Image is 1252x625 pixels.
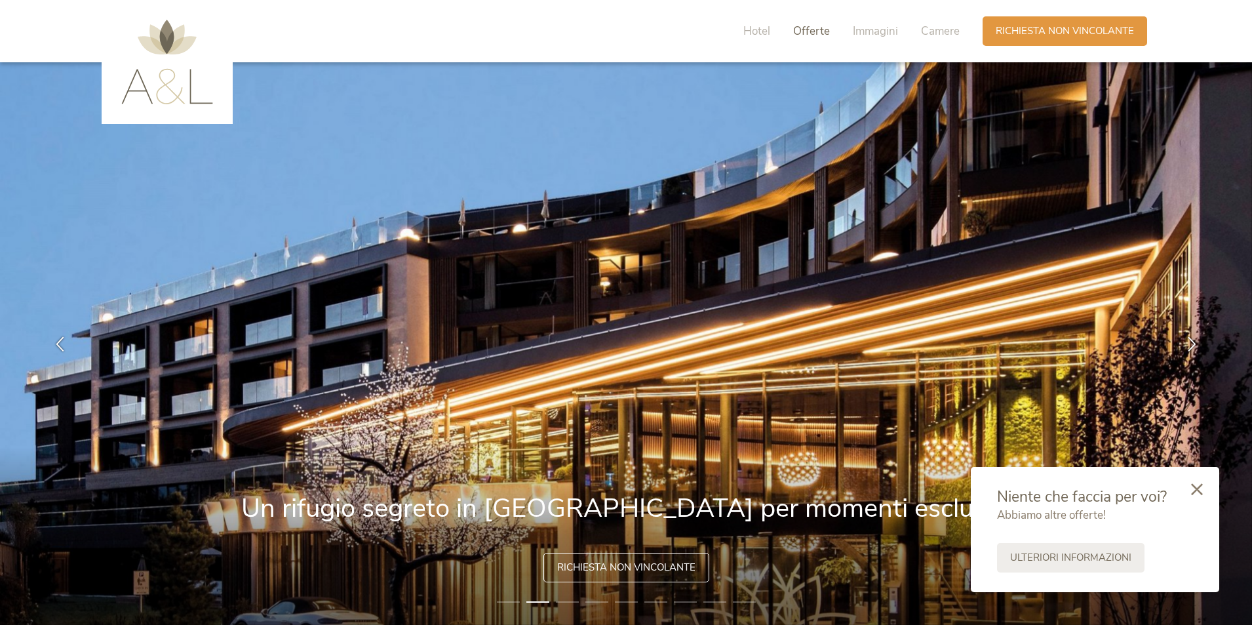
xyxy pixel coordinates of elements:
[121,20,213,104] img: AMONTI & LUNARIS Wellnessresort
[1010,551,1131,565] span: Ulteriori informazioni
[997,487,1167,507] span: Niente che faccia per voi?
[793,24,830,39] span: Offerte
[743,24,770,39] span: Hotel
[996,24,1134,38] span: Richiesta non vincolante
[853,24,898,39] span: Immagini
[997,543,1144,573] a: Ulteriori informazioni
[997,508,1106,523] span: Abbiamo altre offerte!
[557,561,695,575] span: Richiesta non vincolante
[921,24,960,39] span: Camere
